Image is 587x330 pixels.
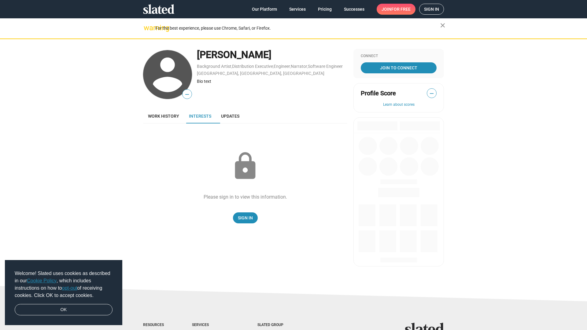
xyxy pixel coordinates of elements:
a: Services [284,4,311,15]
a: Our Platform [247,4,282,15]
span: Join To Connect [362,62,435,73]
span: Pricing [318,4,332,15]
span: Sign in [424,4,439,14]
span: Updates [221,114,239,119]
span: , [290,65,291,68]
div: Services [192,323,233,328]
a: Work history [143,109,184,123]
mat-icon: warning [144,24,151,31]
div: cookieconsent [5,260,122,325]
a: Distribution Executive [232,64,273,69]
span: Interests [189,114,211,119]
a: Updates [216,109,244,123]
span: — [183,90,192,98]
span: Successes [344,4,364,15]
a: Software Engineer [308,64,343,69]
span: , [273,65,274,68]
mat-icon: lock [230,151,260,182]
a: Sign In [233,212,258,223]
div: For the best experience, please use Chrome, Safari, or Firefox. [155,24,440,32]
span: , [307,65,308,68]
span: Welcome! Slated uses cookies as described in our , which includes instructions on how to of recei... [15,270,113,299]
span: for free [391,4,411,15]
span: — [427,90,436,97]
button: Learn about scores [361,102,437,107]
span: Our Platform [252,4,277,15]
div: [PERSON_NAME] [197,48,347,61]
a: Narrator [291,64,307,69]
a: Pricing [313,4,337,15]
a: Engineer [274,64,290,69]
a: Join To Connect [361,62,437,73]
span: Profile Score [361,89,396,97]
span: Work history [148,114,179,119]
span: Join [382,4,411,15]
div: Please sign in to view this information. [204,194,287,200]
span: Sign In [238,212,253,223]
mat-icon: close [439,22,446,29]
div: Slated Group [257,323,299,328]
a: Cookie Policy [27,278,57,283]
a: Background Artist [197,64,231,69]
span: Services [289,4,306,15]
div: Bio text [197,79,347,84]
a: dismiss cookie message [15,304,113,316]
a: Sign in [419,4,444,15]
a: Joinfor free [377,4,415,15]
div: Resources [143,323,168,328]
a: opt-out [62,285,77,291]
a: Successes [339,4,369,15]
a: Interests [184,109,216,123]
div: Connect [361,54,437,59]
a: [GEOGRAPHIC_DATA], [GEOGRAPHIC_DATA], [GEOGRAPHIC_DATA] [197,71,324,76]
